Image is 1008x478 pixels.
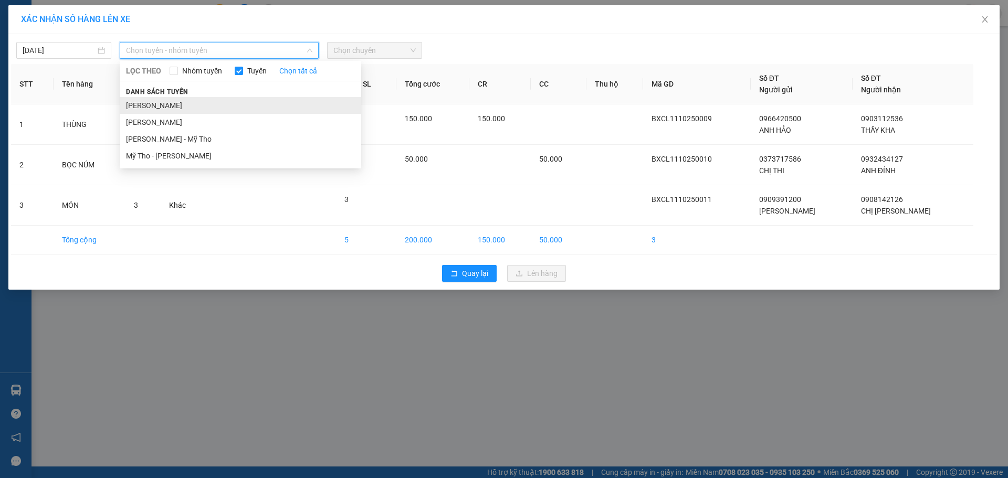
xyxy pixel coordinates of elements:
button: uploadLên hàng [507,265,566,282]
a: Chọn tất cả [279,65,317,77]
span: [PERSON_NAME] [759,207,815,215]
button: rollbackQuay lại [442,265,497,282]
td: Tổng cộng [54,226,125,254]
span: ANH HẢO [759,126,791,134]
th: CC [531,64,586,104]
li: [PERSON_NAME] - Mỹ Tho [120,131,361,147]
td: THÙNG [54,104,125,145]
td: 50.000 [531,226,586,254]
span: Số ĐT [759,74,779,82]
span: Số ĐT [861,74,881,82]
td: 1 [11,104,54,145]
th: Thu hộ [586,64,643,104]
td: 3 [11,185,54,226]
input: 11/10/2025 [23,45,96,56]
th: CR [469,64,531,104]
th: STT [11,64,54,104]
span: LỌC THEO [126,65,161,77]
span: Người gửi [759,86,793,94]
span: Người nhận [861,86,901,94]
span: 0932434127 [861,155,903,163]
span: 0903112536 [861,114,903,123]
span: Chọn chuyến [333,43,416,58]
span: 150.000 [478,114,505,123]
span: XÁC NHẬN SỐ HÀNG LÊN XE [21,14,130,24]
li: Mỹ Tho - [PERSON_NAME] [120,147,361,164]
span: Danh sách tuyến [120,87,195,97]
span: Chọn tuyến - nhóm tuyến [126,43,312,58]
span: Tuyến [243,65,271,77]
td: 3 [643,226,751,254]
th: Tổng cước [396,64,469,104]
td: 150.000 [469,226,531,254]
span: close [981,15,989,24]
span: BXCL1110250010 [652,155,712,163]
span: CHỊ THI [759,166,784,175]
span: CHỊ [PERSON_NAME] [861,207,931,215]
td: 5 [336,226,397,254]
span: 0909391200 [759,195,801,204]
span: 0373717586 [759,155,801,163]
span: 150.000 [405,114,432,123]
span: BXCL1110250009 [652,114,712,123]
span: 0966420500 [759,114,801,123]
span: Quay lại [462,268,488,279]
th: Tổng SL [336,64,397,104]
span: 0908142126 [861,195,903,204]
span: down [307,47,313,54]
li: [PERSON_NAME] [120,97,361,114]
td: BỌC NÚM [54,145,125,185]
th: Tên hàng [54,64,125,104]
td: 200.000 [396,226,469,254]
button: Close [970,5,1000,35]
th: Mã GD [643,64,751,104]
td: MÓN [54,185,125,226]
span: 3 [344,195,349,204]
span: THẦY KHA [861,126,895,134]
td: 2 [11,145,54,185]
span: Nhóm tuyến [178,65,226,77]
span: 3 [134,201,138,209]
span: BXCL1110250011 [652,195,712,204]
span: rollback [450,270,458,278]
span: ANH ĐỈNH [861,166,896,175]
td: Khác [161,185,207,226]
span: 50.000 [539,155,562,163]
span: 50.000 [405,155,428,163]
li: [PERSON_NAME] [120,114,361,131]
